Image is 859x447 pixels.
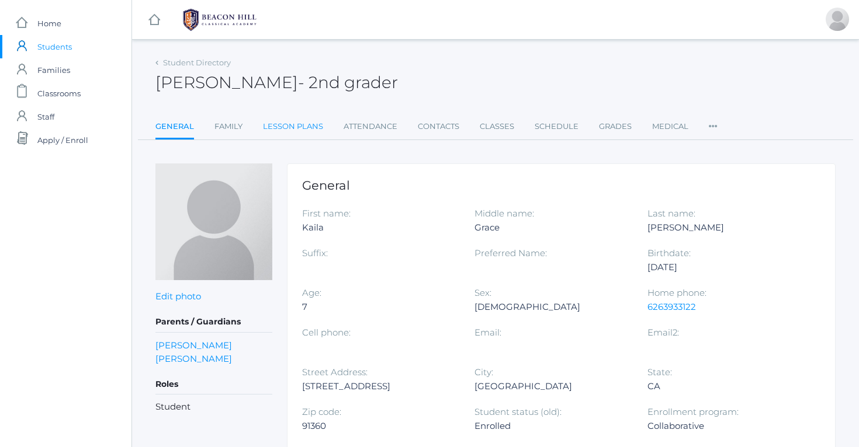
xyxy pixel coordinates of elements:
label: Email: [474,327,501,338]
a: Attendance [344,115,397,138]
label: Last name: [647,208,695,219]
a: 6263933122 [647,301,696,312]
label: First name: [302,208,351,219]
label: Email2: [647,327,679,338]
label: Home phone: [647,287,706,298]
span: Home [37,12,61,35]
a: Family [214,115,243,138]
label: State: [647,366,672,378]
label: Suffix: [302,247,328,259]
h5: Roles [155,375,272,394]
a: Lesson Plans [263,115,323,138]
label: Student status (old): [474,406,562,417]
h1: General [302,179,820,192]
a: Edit photo [155,291,201,302]
div: [DEMOGRAPHIC_DATA] [474,300,629,314]
a: Schedule [535,115,579,138]
div: [GEOGRAPHIC_DATA] [474,379,629,393]
span: Families [37,58,70,82]
div: Collaborative [647,419,802,433]
label: Preferred Name: [474,247,547,259]
div: 91360 [302,419,457,433]
div: Nicole Henry [826,8,849,31]
label: Age: [302,287,321,298]
div: 7 [302,300,457,314]
label: Cell phone: [302,327,351,338]
label: Street Address: [302,366,368,378]
label: Birthdate: [647,247,691,259]
label: City: [474,366,493,378]
a: Classes [480,115,514,138]
a: Grades [599,115,632,138]
a: [PERSON_NAME] [155,338,232,352]
a: General [155,115,194,140]
div: [DATE] [647,260,802,274]
label: Middle name: [474,208,534,219]
a: Student Directory [163,58,231,67]
h2: [PERSON_NAME] [155,74,398,92]
span: Classrooms [37,82,81,105]
img: Kaila Henry [155,163,272,280]
div: [STREET_ADDRESS] [302,379,457,393]
div: [PERSON_NAME] [647,221,802,235]
a: [PERSON_NAME] [155,352,232,365]
label: Sex: [474,287,491,298]
a: Medical [652,115,688,138]
span: Staff [37,105,54,128]
div: CA [647,379,802,393]
div: Enrolled [474,419,629,433]
label: Zip code: [302,406,341,417]
li: Student [155,400,272,414]
h5: Parents / Guardians [155,312,272,332]
div: Grace [474,221,629,235]
span: Students [37,35,72,58]
a: Contacts [418,115,459,138]
span: - 2nd grader [298,72,398,92]
span: Apply / Enroll [37,128,88,152]
div: Kaila [302,221,457,235]
label: Enrollment program: [647,406,739,417]
img: BHCALogos-05-308ed15e86a5a0abce9b8dd61676a3503ac9727e845dece92d48e8588c001991.png [176,5,264,34]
